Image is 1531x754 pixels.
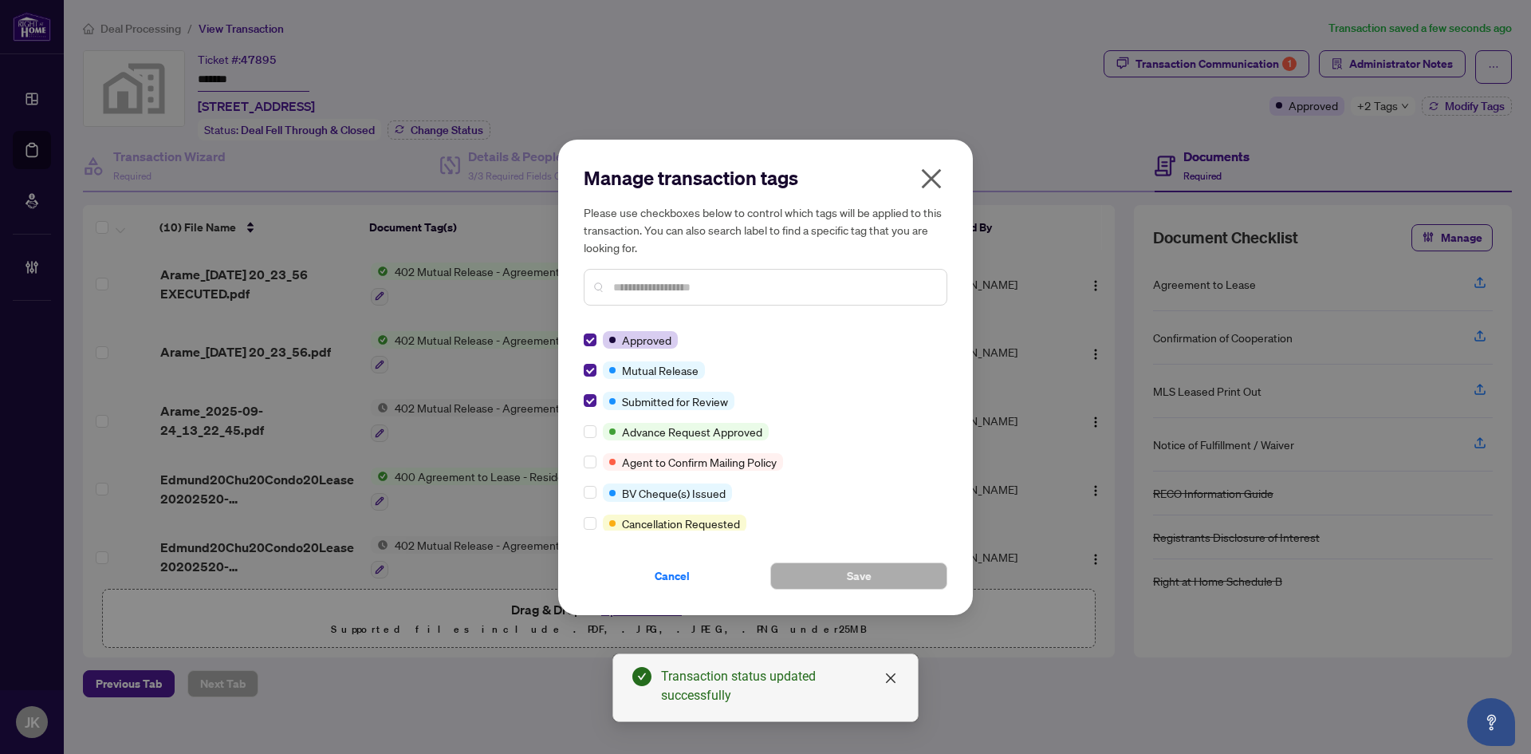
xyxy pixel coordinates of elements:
h2: Manage transaction tags [584,165,947,191]
h5: Please use checkboxes below to control which tags will be applied to this transaction. You can al... [584,203,947,256]
span: close [884,672,897,685]
span: Cancel [655,563,690,589]
div: Transaction status updated successfully [661,667,899,705]
button: Open asap [1467,698,1515,746]
span: Approved [622,331,671,349]
span: close [919,166,944,191]
span: check-circle [632,667,651,686]
span: Submitted for Review [622,393,728,410]
button: Save [770,563,947,590]
span: Agent to Confirm Mailing Policy [622,453,777,471]
span: Advance Request Approved [622,423,762,440]
button: Cancel [584,563,761,590]
a: Close [882,669,899,687]
span: Cancellation Requested [622,515,740,532]
span: Mutual Release [622,361,699,379]
span: BV Cheque(s) Issued [622,484,726,502]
